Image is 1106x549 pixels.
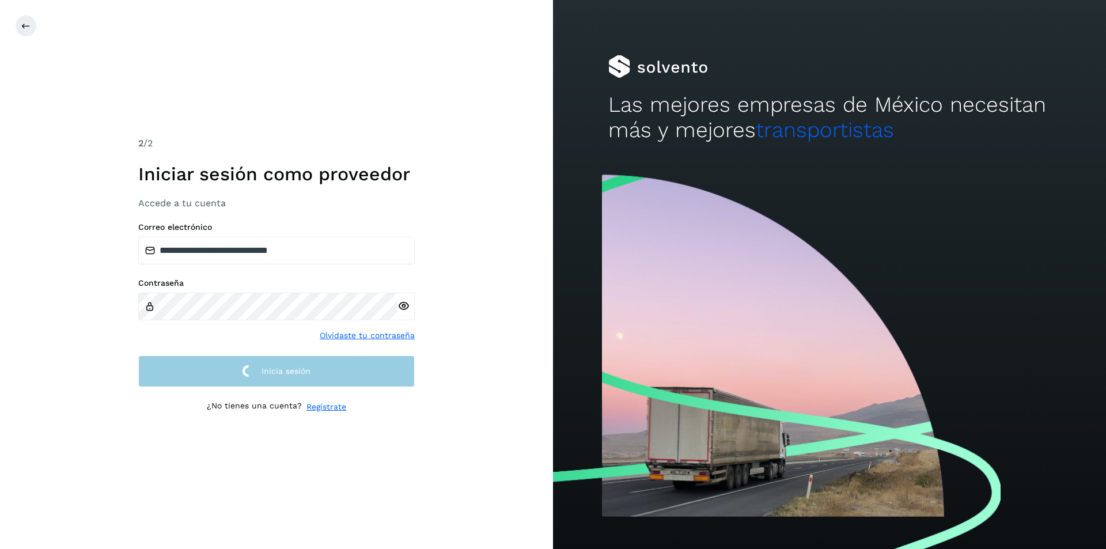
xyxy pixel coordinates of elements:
h1: Iniciar sesión como proveedor [138,163,415,185]
a: Olvidaste tu contraseña [320,330,415,342]
p: ¿No tienes una cuenta? [207,401,302,413]
span: 2 [138,138,143,149]
div: /2 [138,137,415,150]
h3: Accede a tu cuenta [138,198,415,209]
span: Inicia sesión [262,367,310,375]
button: Inicia sesión [138,355,415,387]
a: Regístrate [306,401,346,413]
h2: Las mejores empresas de México necesitan más y mejores [608,92,1051,143]
label: Contraseña [138,278,415,288]
span: transportistas [756,118,894,142]
label: Correo electrónico [138,222,415,232]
